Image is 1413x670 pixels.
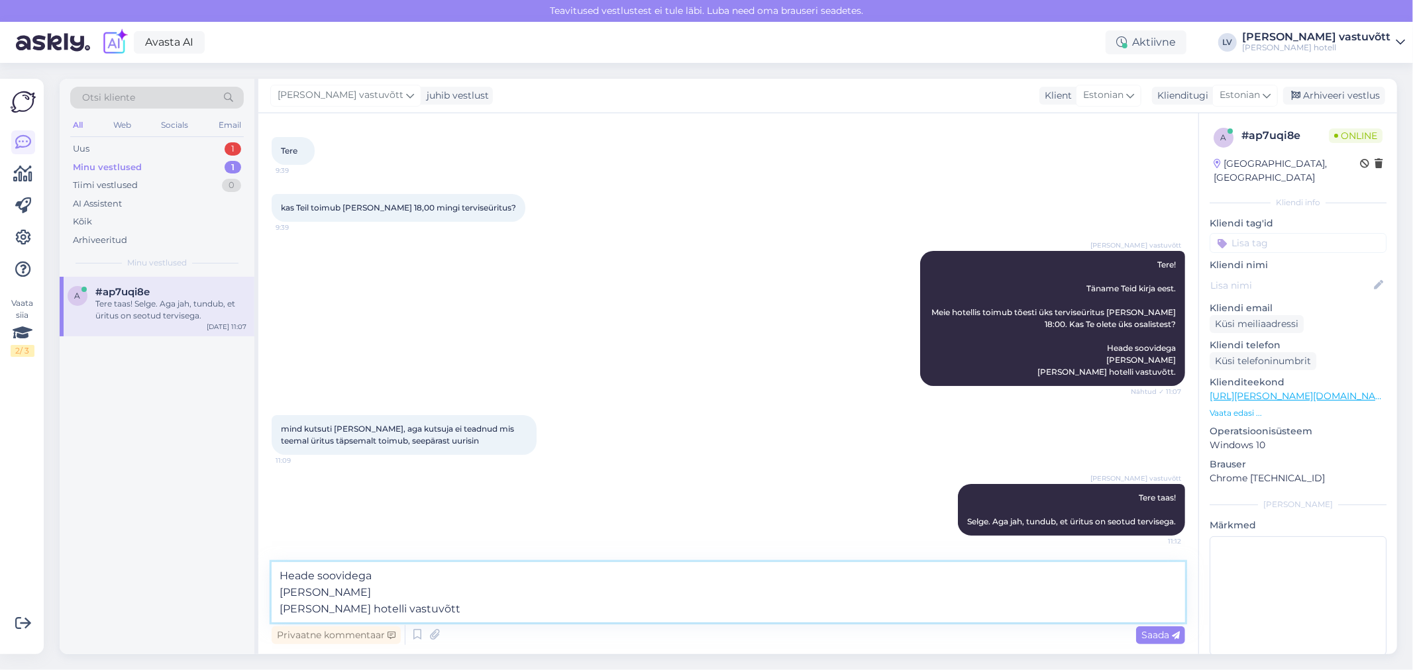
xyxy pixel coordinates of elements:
[1210,197,1387,209] div: Kliendi info
[70,117,85,134] div: All
[1283,87,1385,105] div: Arhiveeri vestlus
[11,345,34,357] div: 2 / 3
[278,88,403,103] span: [PERSON_NAME] vastuvõtt
[1210,338,1387,352] p: Kliendi telefon
[1242,42,1390,53] div: [PERSON_NAME] hotell
[11,89,36,115] img: Askly Logo
[1210,390,1392,402] a: [URL][PERSON_NAME][DOMAIN_NAME]
[216,117,244,134] div: Email
[421,89,489,103] div: juhib vestlust
[1210,424,1387,438] p: Operatsioonisüsteem
[73,142,89,156] div: Uus
[1218,33,1237,52] div: LV
[11,297,34,357] div: Vaata siia
[1090,240,1181,250] span: [PERSON_NAME] vastuvõtt
[1141,629,1180,641] span: Saada
[82,91,135,105] span: Otsi kliente
[1131,387,1181,397] span: Nähtud ✓ 11:07
[1221,132,1227,142] span: a
[276,166,325,175] span: 9:39
[1210,258,1387,272] p: Kliendi nimi
[1106,30,1186,54] div: Aktiivne
[222,179,241,192] div: 0
[1242,32,1390,42] div: [PERSON_NAME] vastuvõtt
[1210,216,1387,230] p: Kliendi tag'id
[1210,518,1387,532] p: Märkmed
[1083,88,1124,103] span: Estonian
[1210,457,1387,471] p: Brauser
[73,234,127,247] div: Arhiveeritud
[276,222,325,232] span: 9:39
[1210,471,1387,485] p: Chrome [TECHNICAL_ID]
[134,31,205,54] a: Avasta AI
[95,298,246,322] div: Tere taas! Selge. Aga jah, tundub, et üritus on seotud tervisega.
[1329,128,1383,143] span: Online
[1210,499,1387,510] div: [PERSON_NAME]
[73,215,92,228] div: Kõik
[75,291,81,301] span: a
[225,142,241,156] div: 1
[225,161,241,174] div: 1
[1210,352,1316,370] div: Küsi telefoninumbrit
[1210,438,1387,452] p: Windows 10
[127,257,187,269] span: Minu vestlused
[1242,32,1405,53] a: [PERSON_NAME] vastuvõtt[PERSON_NAME] hotell
[95,286,150,298] span: #ap7uqi8e
[1210,407,1387,419] p: Vaata edasi ...
[1210,301,1387,315] p: Kliendi email
[73,161,142,174] div: Minu vestlused
[281,146,297,156] span: Tere
[1220,88,1260,103] span: Estonian
[1090,473,1181,483] span: [PERSON_NAME] vastuvõtt
[1210,233,1387,253] input: Lisa tag
[1241,128,1329,144] div: # ap7uqi8e
[207,322,246,332] div: [DATE] 11:07
[1152,89,1208,103] div: Klienditugi
[158,117,191,134] div: Socials
[272,562,1185,622] textarea: Heade soovidega [PERSON_NAME] [PERSON_NAME] hotelli vastuvõtt
[272,626,401,644] div: Privaatne kommentaar
[1210,375,1387,389] p: Klienditeekond
[1214,157,1360,185] div: [GEOGRAPHIC_DATA], [GEOGRAPHIC_DATA]
[101,28,129,56] img: explore-ai
[1039,89,1072,103] div: Klient
[73,197,122,211] div: AI Assistent
[1210,278,1371,293] input: Lisa nimi
[111,117,134,134] div: Web
[1131,536,1181,546] span: 11:12
[73,179,138,192] div: Tiimi vestlused
[281,203,516,213] span: kas Teil toimub [PERSON_NAME] 18,00 mingi terviseüritus?
[276,455,325,465] span: 11:09
[281,424,516,446] span: mind kutsuti [PERSON_NAME], aga kutsuja ei teadnud mis teemal üritus täpsemalt toimub, seepärast ...
[1210,315,1304,333] div: Küsi meiliaadressi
